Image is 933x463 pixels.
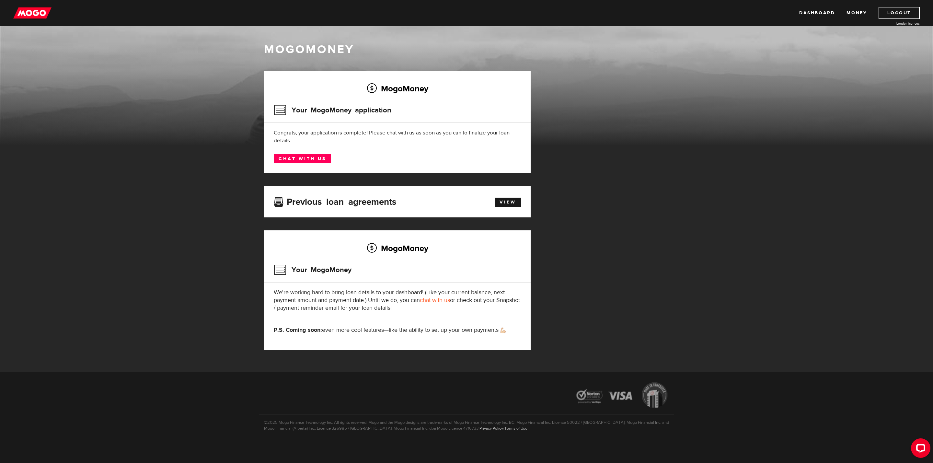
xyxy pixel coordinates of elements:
p: We're working hard to bring loan details to your dashboard! (Like your current balance, next paym... [274,289,521,312]
h2: MogoMoney [274,82,521,95]
a: Terms of Use [504,426,527,431]
iframe: LiveChat chat widget [906,436,933,463]
a: Chat with us [274,154,331,163]
p: even more cool features—like the ability to set up your own payments [274,326,521,334]
h3: Your MogoMoney [274,261,351,278]
img: legal-icons-92a2ffecb4d32d839781d1b4e4802d7b.png [570,377,674,414]
a: Logout [879,7,920,19]
a: Dashboard [799,7,835,19]
img: mogo_logo-11ee424be714fa7cbb0f0f49df9e16ec.png [13,7,52,19]
a: Lender licences [871,21,920,26]
a: View [495,198,521,207]
a: Money [847,7,867,19]
a: chat with us [420,296,450,304]
h1: MogoMoney [264,43,669,56]
div: Congrats, your application is complete! Please chat with us as soon as you can to finalize your l... [274,129,521,145]
a: Privacy Policy [479,426,503,431]
h3: Your MogoMoney application [274,102,391,119]
p: ©2025 Mogo Finance Technology Inc. All rights reserved. Mogo and the Mogo designs are trademarks ... [259,414,674,431]
img: strong arm emoji [501,328,506,333]
strong: P.S. Coming soon: [274,326,322,334]
h2: MogoMoney [274,241,521,255]
h3: Previous loan agreements [274,197,396,205]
